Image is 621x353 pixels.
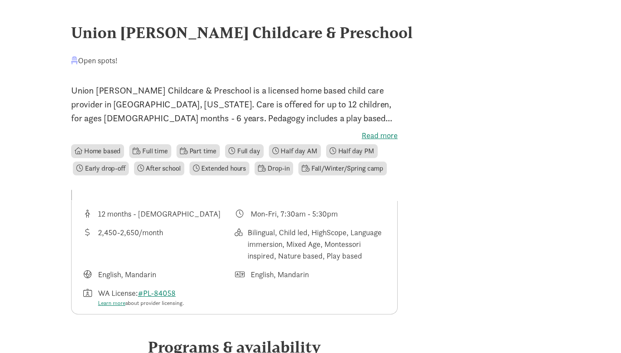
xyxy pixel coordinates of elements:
[98,269,156,280] div: English, Mandarin
[248,227,387,262] div: Bilingual, Child led, HighScope, Language immersion, Mixed Age, Montessori inspired, Nature based...
[98,208,221,220] div: 12 months - [DEMOGRAPHIC_DATA]
[326,144,378,158] li: Half day PM
[71,84,398,125] p: Union [PERSON_NAME] Childcare & Preschool is a licensed home based child care provider in [GEOGRA...
[71,55,118,66] div: Open spots!
[235,227,387,262] div: This provider's education philosophy
[82,287,235,308] div: License number
[255,162,293,175] li: Drop-in
[98,299,125,307] a: Learn more
[190,162,250,175] li: Extended hours
[71,21,550,44] div: Union [PERSON_NAME] Childcare & Preschool
[251,269,309,280] div: English, Mandarin
[71,144,124,158] li: Home based
[134,162,184,175] li: After school
[138,288,176,298] a: #PL-84058
[98,227,163,262] div: 2,450-2,650/month
[298,162,387,175] li: Fall/Winter/Spring camp
[269,144,321,158] li: Half day AM
[98,299,184,308] div: about provider licensing.
[225,144,264,158] li: Full day
[129,144,171,158] li: Full time
[82,208,235,220] div: Age range for children that this provider cares for
[235,269,387,280] div: Languages spoken
[82,227,235,262] div: Average tuition for this program
[71,130,398,141] label: Read more
[251,208,338,220] div: Mon-Fri, 7:30am - 5:30pm
[82,269,235,280] div: Languages taught
[73,162,129,175] li: Early drop-off
[98,287,184,308] div: WA License:
[235,208,387,220] div: Class schedule
[176,144,220,158] li: Part time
